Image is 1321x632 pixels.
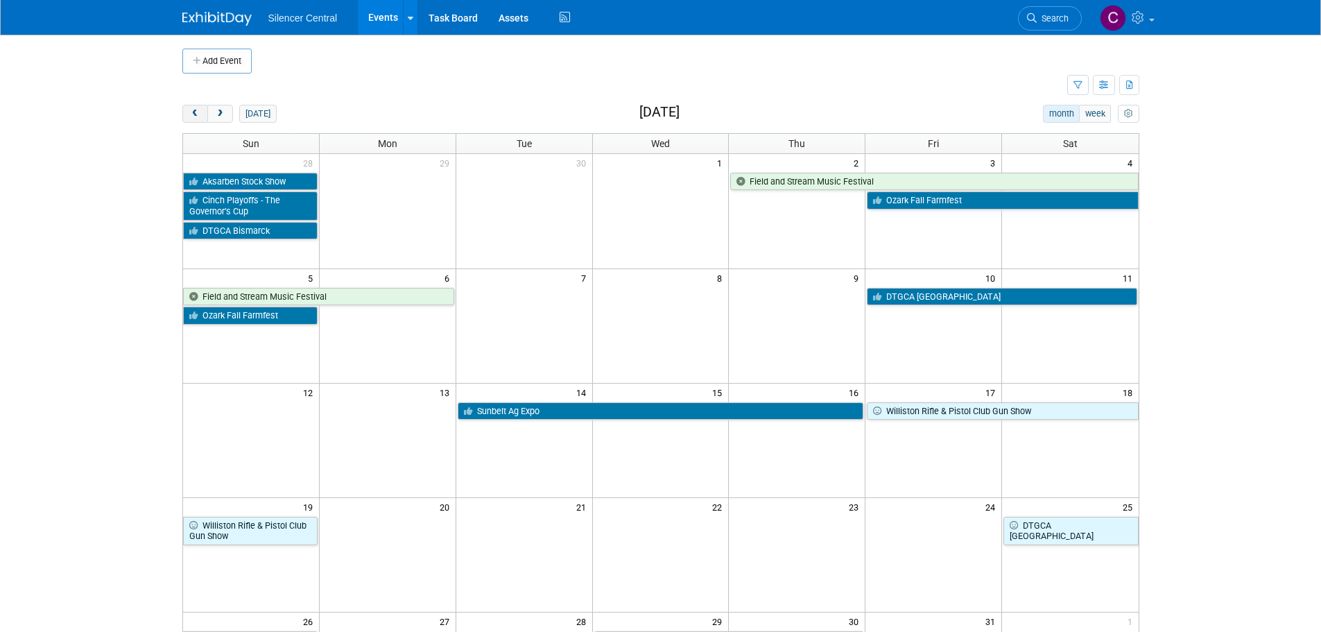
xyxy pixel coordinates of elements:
button: next [207,105,233,123]
span: 16 [847,384,865,401]
a: Field and Stream Music Festival [183,288,454,306]
span: Thu [788,138,805,149]
span: Tue [517,138,532,149]
span: 30 [847,613,865,630]
span: 25 [1121,498,1139,515]
a: Sunbelt Ag Expo [458,402,864,420]
span: 2 [852,154,865,171]
h2: [DATE] [639,105,680,120]
a: Ozark Fall Farmfest [183,307,318,325]
span: 5 [306,269,319,287]
span: 29 [711,613,728,630]
span: 15 [711,384,728,401]
span: 28 [302,154,319,171]
span: Fri [928,138,939,149]
span: 18 [1121,384,1139,401]
span: 13 [438,384,456,401]
span: 19 [302,498,319,515]
button: week [1079,105,1111,123]
span: 17 [984,384,1001,401]
a: DTGCA [GEOGRAPHIC_DATA] [867,288,1137,306]
a: Williston Rifle & Pistol Club Gun Show [183,517,318,545]
span: Sat [1063,138,1078,149]
button: [DATE] [239,105,276,123]
button: myCustomButton [1118,105,1139,123]
span: 29 [438,154,456,171]
button: prev [182,105,208,123]
span: 21 [575,498,592,515]
span: 10 [984,269,1001,287]
span: 1 [1126,613,1139,630]
span: Search [1037,13,1069,24]
a: Aksarben Stock Show [183,173,318,191]
span: 6 [443,269,456,287]
span: 3 [989,154,1001,171]
span: Sun [243,138,259,149]
span: 24 [984,498,1001,515]
span: 27 [438,613,456,630]
a: Field and Stream Music Festival [730,173,1138,191]
img: ExhibitDay [182,12,252,26]
span: 30 [575,154,592,171]
img: Cade Cox [1100,5,1126,31]
span: 11 [1121,269,1139,287]
a: DTGCA [GEOGRAPHIC_DATA] [1003,517,1138,545]
span: 14 [575,384,592,401]
i: Personalize Calendar [1124,110,1133,119]
span: Mon [378,138,397,149]
button: Add Event [182,49,252,74]
span: 28 [575,613,592,630]
span: 22 [711,498,728,515]
a: Williston Rifle & Pistol Club Gun Show [867,402,1138,420]
span: 31 [984,613,1001,630]
button: month [1043,105,1080,123]
span: 9 [852,269,865,287]
span: 1 [716,154,728,171]
span: 20 [438,498,456,515]
span: Wed [651,138,670,149]
a: DTGCA Bismarck [183,222,318,240]
span: 12 [302,384,319,401]
a: Cinch Playoffs - The Governor’s Cup [183,191,318,220]
span: 7 [580,269,592,287]
span: 4 [1126,154,1139,171]
span: 23 [847,498,865,515]
span: Silencer Central [268,12,338,24]
a: Ozark Fall Farmfest [867,191,1138,210]
span: 8 [716,269,728,287]
a: Search [1018,6,1082,31]
span: 26 [302,613,319,630]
